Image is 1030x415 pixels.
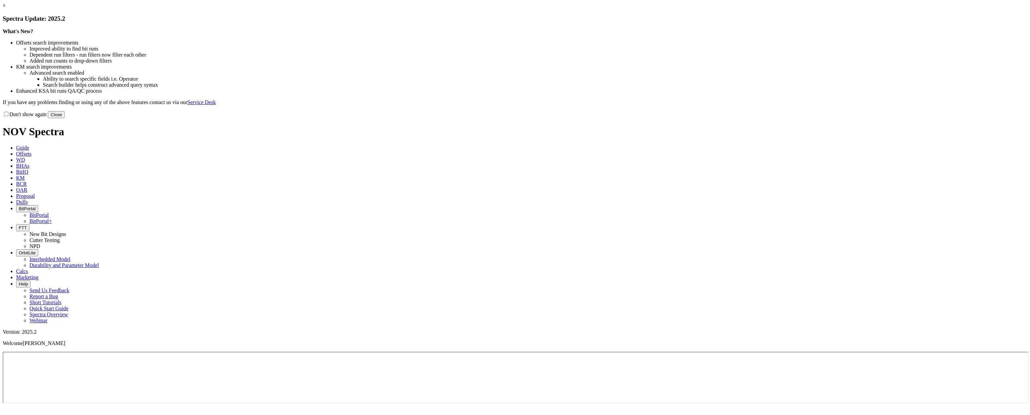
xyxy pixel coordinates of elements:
[19,281,28,286] span: Help
[29,70,1027,76] li: Advanced search enabled
[29,218,52,224] a: BitPortal+
[16,163,29,169] span: BHAs
[19,206,35,211] span: BitPortal
[19,225,27,230] span: FTT
[3,111,47,117] label: Don't show again
[29,52,1027,58] li: Dependent run filters - run filters now filter each other
[43,82,1027,88] li: Search builder helps construct advanced query syntax
[29,287,69,293] a: Send Us Feedback
[16,181,27,187] span: BCR
[48,111,65,118] button: Close
[16,88,1027,94] li: Enhanced KSA bit runs QA/QC process
[29,312,68,317] a: Spectra Overview
[16,64,1027,70] li: KM search improvements
[23,340,65,346] span: [PERSON_NAME]
[16,169,28,175] span: BitIQ
[3,126,1027,138] h1: NOV Spectra
[16,274,38,280] span: Marketing
[19,250,35,255] span: OrbitLite
[43,76,1027,82] li: Ability to search specific fields i.e. Operator
[3,3,6,8] a: ×
[16,145,29,151] span: Guide
[16,151,31,157] span: Offsets
[29,294,58,299] a: Report a Bug
[29,58,1027,64] li: Added run counts to drop-down filters
[16,157,25,163] span: WD
[29,237,60,243] a: Cutter Testing
[16,175,25,181] span: KM
[3,329,1027,335] div: Version: 2025.2
[187,99,216,105] a: Service Desk
[29,306,68,311] a: Quick Start Guide
[29,256,70,262] a: Interbedded Model
[29,46,1027,52] li: Improved ability to find bit runs
[29,231,66,237] a: New Bit Designs
[29,318,48,323] a: Webinar
[3,28,33,34] strong: What's New?
[3,15,1027,22] h3: Spectra Update: 2025.2
[16,187,27,193] span: OAR
[3,340,1027,346] p: Welcome
[16,40,1027,46] li: Offsets search improvements
[29,300,62,305] a: Short Tutorials
[16,193,35,199] span: Proposal
[29,243,40,249] a: NPD
[3,99,1027,105] p: If you have any problems finding or using any of the above features contact us via our
[16,199,28,205] span: Dulls
[29,262,99,268] a: Durability and Parameter Model
[4,112,8,116] input: Don't show again
[16,268,28,274] span: Calcs
[29,212,49,218] a: BitPortal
